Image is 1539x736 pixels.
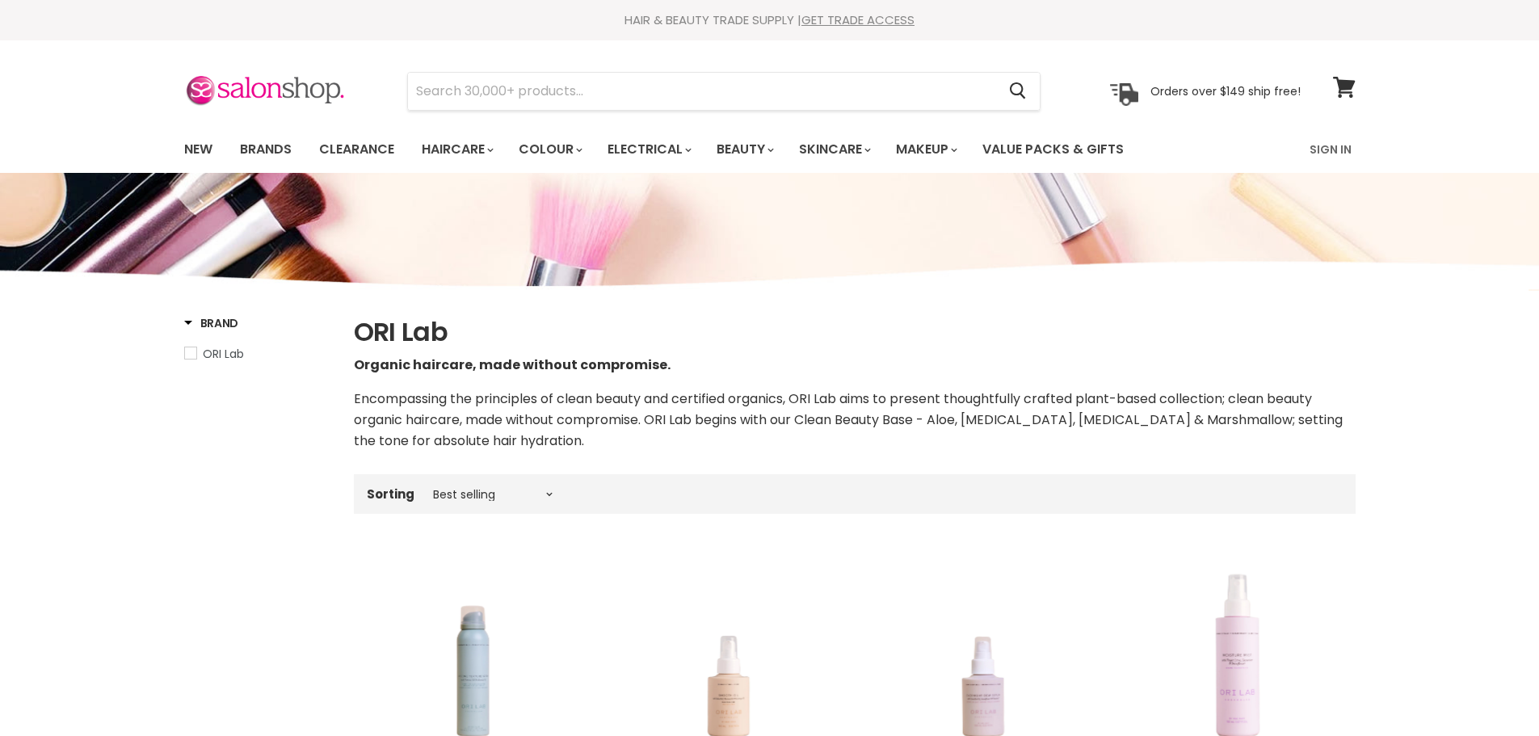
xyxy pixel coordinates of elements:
a: Sign In [1300,132,1361,166]
a: Brands [228,132,304,166]
a: GET TRADE ACCESS [801,11,915,28]
nav: Main [164,126,1376,173]
a: ORI Lab [184,345,334,363]
a: Clearance [307,132,406,166]
p: Orders over $149 ship free! [1150,83,1301,98]
h1: ORI Lab [354,315,1356,349]
a: Haircare [410,132,503,166]
h3: Brand [184,315,239,331]
a: Skincare [787,132,881,166]
a: Value Packs & Gifts [970,132,1136,166]
a: New [172,132,225,166]
form: Product [407,72,1041,111]
a: Beauty [704,132,784,166]
div: HAIR & BEAUTY TRADE SUPPLY | [164,12,1376,28]
a: Makeup [884,132,967,166]
span: Organic haircare, made without compromise. [354,355,671,374]
p: Encompassing the principles of clean beauty and certified organics, ORI Lab aims to present thoug... [354,389,1356,452]
a: Electrical [595,132,701,166]
span: ORI Lab [203,346,244,362]
a: Colour [507,132,592,166]
button: Search [997,73,1040,110]
ul: Main menu [172,126,1218,173]
input: Search [408,73,997,110]
label: Sorting [367,487,414,501]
